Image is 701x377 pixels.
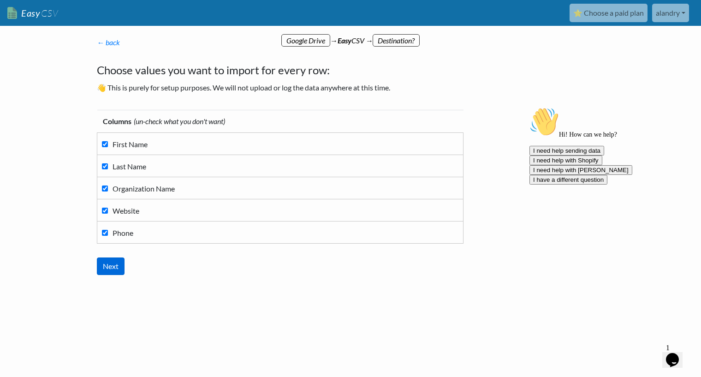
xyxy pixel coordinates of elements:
[97,38,120,47] a: ← back
[97,82,473,93] p: 👋 This is purely for setup purposes. We will not upload or log the data anywhere at this time.
[97,110,463,133] th: Columns
[652,4,689,22] a: alandry
[4,4,170,81] div: 👋Hi! How can we help?I need help sending dataI need help with ShopifyI need help with [PERSON_NAM...
[4,4,33,33] img: :wave:
[4,28,91,35] span: Hi! How can we help?
[526,103,692,335] iframe: chat widget
[40,7,58,19] span: CSV
[97,62,473,78] h4: Choose values you want to import for every row:
[113,140,148,149] span: First Name
[88,26,613,46] div: → CSV →
[570,4,648,22] a: ⭐ Choose a paid plan
[4,52,77,62] button: I need help with Shopify
[4,62,107,72] button: I need help with [PERSON_NAME]
[4,72,82,81] button: I have a different question
[102,163,108,169] input: Last Name
[662,340,692,368] iframe: chat widget
[4,42,78,52] button: I need help sending data
[113,184,175,193] span: Organization Name
[102,186,108,191] input: Organization Name
[113,162,146,171] span: Last Name
[134,117,225,126] i: (un-check what you don't want)
[7,4,58,23] a: EasyCSV
[102,141,108,147] input: First Name
[97,257,125,275] input: Next
[113,206,139,215] span: Website
[102,208,108,214] input: Website
[113,228,133,237] span: Phone
[102,230,108,236] input: Phone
